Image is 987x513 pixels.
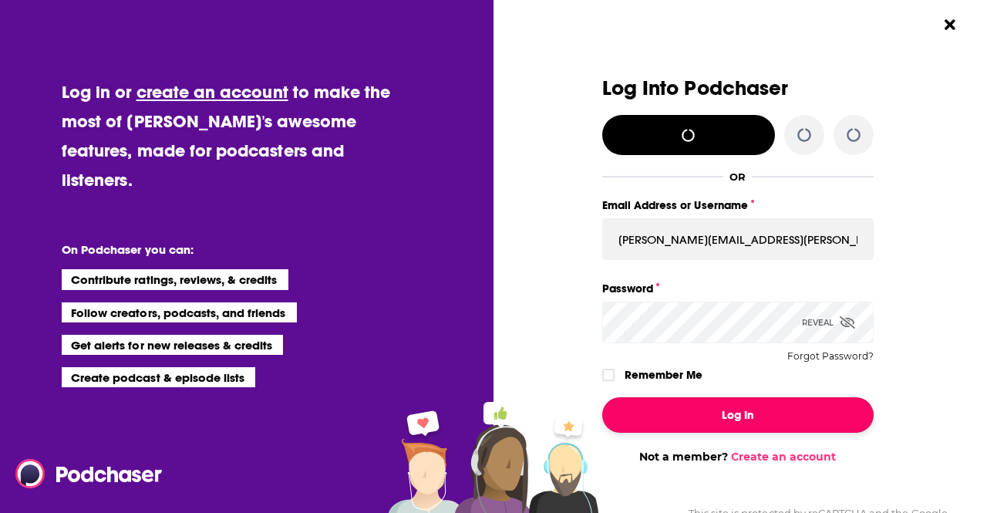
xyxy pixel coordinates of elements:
label: Password [602,278,874,299]
a: create an account [136,81,288,103]
label: Email Address or Username [602,195,874,215]
a: Create an account [731,450,836,464]
img: Podchaser - Follow, Share and Rate Podcasts [15,459,163,488]
li: Follow creators, podcasts, and friends [62,302,297,322]
h3: Log Into Podchaser [602,77,874,100]
li: Get alerts for new releases & credits [62,335,283,355]
a: Podchaser - Follow, Share and Rate Podcasts [15,459,151,488]
li: Create podcast & episode lists [62,367,255,387]
li: Contribute ratings, reviews, & credits [62,269,288,289]
button: Log In [602,397,874,433]
div: Not a member? [602,450,874,464]
div: Reveal [802,302,855,343]
button: Close Button [935,10,965,39]
div: OR [729,170,746,183]
li: On Podchaser you can: [62,242,370,257]
input: Email Address or Username [602,218,874,260]
button: Forgot Password? [787,351,874,362]
label: Remember Me [625,365,702,385]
